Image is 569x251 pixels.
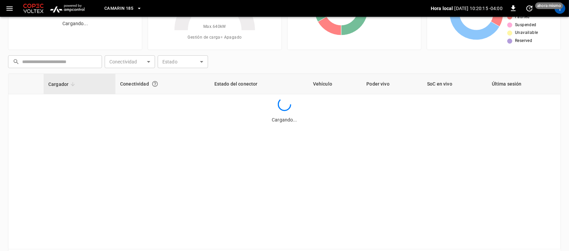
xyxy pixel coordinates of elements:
[515,30,538,36] span: Unavailable
[48,2,87,15] img: ampcontrol.io logo
[515,14,530,20] span: Faulted
[62,21,88,26] span: Cargando...
[535,2,563,9] span: ahora mismo
[48,80,77,88] span: Cargador
[149,78,161,90] button: Conexión entre el cargador y nuestro software.
[272,117,297,122] span: Cargando...
[515,22,536,29] span: Suspended
[362,74,422,94] th: Poder vivo
[210,74,308,94] th: Estado del conector
[487,74,561,94] th: Última sesión
[22,2,45,15] img: Customer Logo
[431,5,453,12] p: Hora local
[515,38,532,44] span: Reserved
[455,5,503,12] p: [DATE] 10:20:15 -04:00
[524,3,535,14] button: set refresh interval
[188,34,242,41] span: Gestión de carga = Apagado
[308,74,362,94] th: Vehículo
[422,74,487,94] th: SoC en vivo
[120,78,205,90] div: Conectividad
[102,2,145,15] button: Camarin 185
[104,5,133,12] span: Camarin 185
[203,23,226,30] span: Max. 640 kW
